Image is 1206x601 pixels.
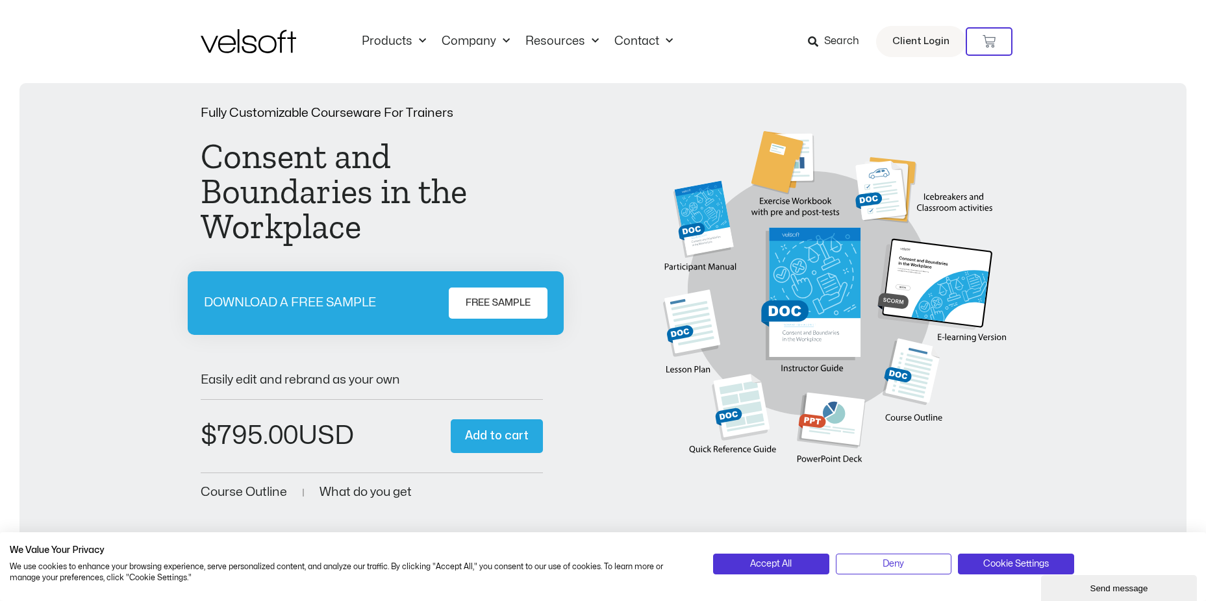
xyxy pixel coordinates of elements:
a: ContactMenu Toggle [607,34,681,49]
span: $ [201,423,217,448]
img: Velsoft Training Materials [201,29,296,53]
bdi: 795.00 [201,423,298,448]
button: Deny all cookies [836,554,951,574]
nav: Menu [354,34,681,49]
h1: Consent and Boundaries in the Workplace [201,139,543,244]
button: Accept all cookies [713,554,829,574]
span: Client Login [892,33,949,50]
img: Second Product Image [663,131,1005,477]
h2: We Value Your Privacy [10,545,694,556]
a: CompanyMenu Toggle [434,34,518,49]
a: What do you get [320,486,412,498]
p: Easily edit and rebrand as your own [201,374,543,386]
button: Adjust cookie preferences [958,554,1074,574]
a: Client Login [876,26,966,57]
a: FREE SAMPLE [449,288,547,319]
span: FREE SAMPLE [466,295,531,311]
p: DOWNLOAD A FREE SAMPLE [204,297,376,309]
p: Fully Customizable Courseware For Trainers [201,107,543,119]
p: We use cookies to enhance your browsing experience, serve personalized content, and analyze our t... [10,561,694,583]
span: Accept All [750,557,792,571]
a: Course Outline [201,486,287,498]
span: Deny [883,557,904,571]
span: Cookie Settings [983,557,1049,571]
a: ResourcesMenu Toggle [518,34,607,49]
a: Search [808,31,868,53]
iframe: chat widget [1041,572,1200,601]
button: Add to cart [451,419,543,454]
span: Search [824,33,859,50]
a: ProductsMenu Toggle [354,34,434,49]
